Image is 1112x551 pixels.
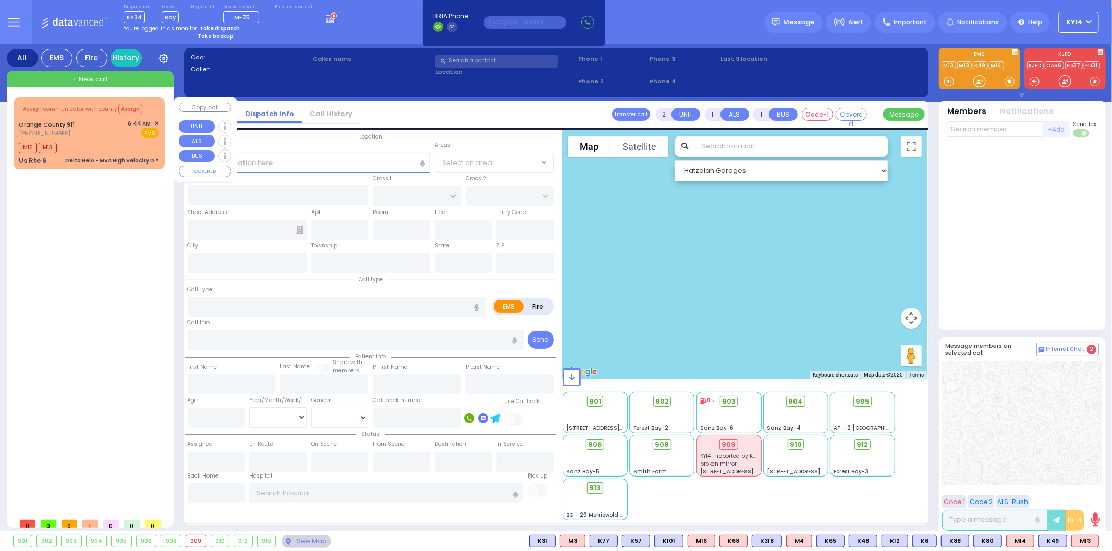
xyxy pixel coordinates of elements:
[87,535,107,547] div: 904
[894,18,927,27] span: Important
[124,11,145,23] span: KY34
[836,108,867,121] button: Covered
[523,300,553,313] label: Fire
[1028,18,1042,27] span: Help
[1027,61,1044,69] a: KJFD
[654,535,683,547] div: K101
[565,365,600,379] a: Open this area in Google Maps (opens a new window)
[124,520,140,528] span: 0
[373,363,407,371] label: P First Name
[1024,52,1106,59] label: KJFD
[816,535,845,547] div: K65
[258,535,276,547] div: 913
[834,468,869,475] span: Forest Bay-3
[688,535,715,547] div: ALS
[76,49,107,67] div: Fire
[567,460,570,468] span: -
[722,396,736,407] span: 903
[41,49,72,67] div: EMS
[834,460,837,468] span: -
[752,535,782,547] div: BLS
[154,119,159,128] span: ✕
[848,18,863,27] span: Alert
[816,535,845,547] div: BLS
[901,136,922,157] button: Toggle fullscreen view
[296,226,303,234] span: Other building occupants
[948,106,987,118] button: Members
[275,4,314,10] label: Fire units on call
[249,472,272,480] label: Hospital
[234,13,250,21] span: MF75
[162,4,179,10] label: Lines
[578,77,646,86] span: Phone 2
[1045,61,1064,69] a: CAR6
[1038,535,1067,547] div: K49
[622,535,650,547] div: K57
[968,495,994,508] button: Code 2
[311,208,321,217] label: Apt
[802,108,833,121] button: Code-1
[1071,535,1099,547] div: M13
[700,424,734,432] span: Sanz Bay-6
[311,396,331,405] label: Gender
[211,535,229,547] div: 910
[567,416,570,424] span: -
[37,535,57,547] div: 902
[433,11,468,21] span: BRIA Phone
[41,16,111,29] img: Logo
[65,157,159,165] div: Delta Helo - MVA High Velocity D ^
[442,158,492,168] span: Select an area
[633,416,637,424] span: -
[198,32,234,40] strong: Take backup
[721,55,821,64] label: Last 3 location
[19,129,70,137] span: [PHONE_NUMBER]
[1038,535,1067,547] div: BLS
[912,535,937,547] div: K6
[484,16,566,29] input: (000)000-00000
[568,136,610,157] button: Show street map
[496,440,523,448] label: In Service
[161,535,181,547] div: 908
[700,452,760,460] span: KY14 - reported by K90
[752,535,782,547] div: K318
[353,275,388,283] span: Call type
[435,440,466,448] label: Destination
[188,285,213,294] label: Call Type
[466,174,486,183] label: Cross 2
[191,65,310,74] label: Caller:
[302,109,360,119] a: Call History
[188,242,199,250] label: City
[567,408,570,416] span: -
[162,11,179,23] span: Bay
[82,520,98,528] span: 1
[496,208,526,217] label: Entry Code
[191,4,214,10] label: Night unit
[565,365,600,379] img: Google
[435,242,449,250] label: State
[901,308,922,329] button: Map camera controls
[941,535,969,547] div: K88
[567,511,625,519] span: BG - 29 Merriewold S.
[528,472,547,480] label: Pick up
[20,520,35,528] span: 0
[654,535,683,547] div: BLS
[567,495,570,503] span: -
[435,68,575,77] label: Location
[578,55,646,64] span: Phone 1
[567,424,665,432] span: [STREET_ADDRESS][PERSON_NAME]
[883,108,925,121] button: Message
[179,135,215,147] button: ALS
[282,535,331,548] div: See map
[767,408,770,416] span: -
[496,242,504,250] label: ZIP
[373,208,388,217] label: Room
[249,483,523,503] input: Search hospital
[786,535,812,547] div: ALS
[188,153,430,172] input: Search location here
[901,345,922,366] button: Drag Pegman onto the map to open Street View
[234,535,252,547] div: 912
[767,452,770,460] span: -
[1039,347,1044,353] img: comment-alt.png
[128,120,151,128] span: 6:44 AM
[784,17,815,28] span: Message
